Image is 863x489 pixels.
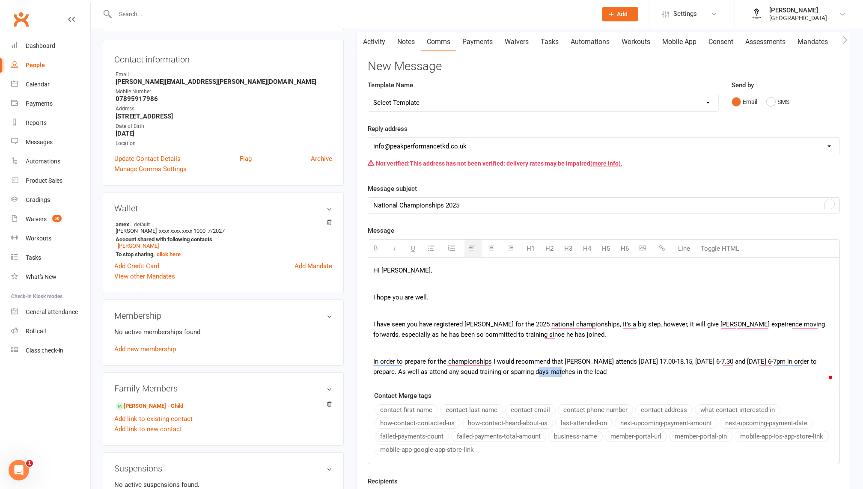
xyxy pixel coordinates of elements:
[407,240,422,257] button: Underline
[9,460,29,480] iframe: Intercom live chat
[114,311,332,320] h3: Membership
[26,216,47,222] div: Waivers
[368,225,394,236] label: Message
[616,240,633,257] button: H6
[375,431,449,442] button: failed-payments-count
[368,155,840,172] div: This address has not been verified; delivery rates may be impaired
[590,160,622,167] a: (more info).
[560,240,577,257] button: H3
[114,219,332,259] li: [PERSON_NAME]
[368,60,840,73] h3: New Message
[735,431,829,442] button: mobile-app-ios-app-store-link
[373,265,834,276] p: Hi [PERSON_NAME],
[541,240,558,257] button: H2
[462,418,553,429] button: how-contact-heard-about-us
[116,251,328,258] strong: To stop sharing,
[602,7,638,21] button: Add
[157,251,181,258] a: click here
[116,130,332,137] strong: [DATE]
[240,154,252,164] a: Flag
[26,62,45,68] div: People
[598,240,614,257] button: H5
[456,32,499,52] a: Payments
[579,240,595,257] button: H4
[357,32,391,52] a: Activity
[695,404,780,415] button: what-contact-interested-in
[114,464,332,473] h3: Suspensions
[114,414,193,424] a: Add link to existing contact
[116,122,332,130] div: Date of Birth
[443,240,462,257] button: Ordered List
[522,240,539,257] button: H1
[368,80,413,90] label: Template Name
[766,94,789,110] button: SMS
[26,139,53,145] div: Messages
[114,51,332,64] h3: Contact information
[373,200,834,210] p: National Championships 2025
[52,215,62,222] span: 50
[565,32,616,52] a: Automations
[26,119,47,126] div: Reports
[10,9,32,30] a: Clubworx
[635,404,693,415] button: contact-address
[368,184,417,194] label: Message subject
[391,32,421,52] a: Notes
[720,418,813,429] button: next-upcoming-payment-date
[11,113,90,133] a: Reports
[11,56,90,75] a: People
[375,404,438,415] button: contact-first-name
[555,418,613,429] button: last-attended-on
[11,190,90,210] a: Gradings
[451,431,546,442] button: failed-payments-total-amount
[26,308,78,315] div: General attendance
[11,171,90,190] a: Product Sales
[116,88,332,96] div: Mobile Number
[295,261,332,271] a: Add Mandate
[11,229,90,248] a: Workouts
[11,210,90,229] a: Waivers 50
[114,384,332,393] h3: Family Members
[114,154,181,164] a: Update Contact Details
[11,94,90,113] a: Payments
[421,32,456,52] a: Comms
[113,8,591,20] input: Search...
[26,196,50,203] div: Gradings
[368,476,398,486] label: Recipients
[464,240,482,257] button: Align text left
[605,431,667,442] button: member-portal-url
[615,418,717,429] button: next-upcoming-payment-amount
[26,235,51,242] div: Workouts
[116,105,332,113] div: Address
[368,198,839,213] div: To enrich screen reader interactions, please activate Accessibility in Grammarly extension settings
[26,347,63,354] div: Class check-in
[440,404,503,415] button: contact-last-name
[732,80,754,90] label: Send by
[116,221,328,228] strong: amex
[114,271,175,282] a: View other Mandates
[375,418,460,429] button: how-contact-contacted-us
[499,32,535,52] a: Waivers
[26,273,57,280] div: What's New
[616,32,656,52] a: Workouts
[424,240,441,257] button: Unordered List
[116,78,332,86] strong: [PERSON_NAME][EMAIL_ADDRESS][PERSON_NAME][DOMAIN_NAME]
[673,4,697,24] span: Settings
[26,158,60,165] div: Automations
[374,391,431,401] label: Contact Merge tags
[26,177,62,184] div: Product Sales
[702,32,739,52] a: Consent
[617,11,628,18] span: Add
[696,240,744,257] button: Toggle HTML
[558,404,633,415] button: contact-phone-number
[505,404,556,415] button: contact-email
[114,261,159,271] a: Add Credit Card
[375,444,479,455] button: mobile-app-google-app-store-link
[11,36,90,56] a: Dashboard
[26,328,46,335] div: Roll call
[373,319,834,340] p: I have seen you have registered [PERSON_NAME] for the 2025 national championships, It's a big ste...
[114,164,187,174] a: Manage Comms Settings
[11,248,90,267] a: Tasks
[116,402,183,411] a: [PERSON_NAME] - Child
[739,32,792,52] a: Assessments
[26,254,41,261] div: Tasks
